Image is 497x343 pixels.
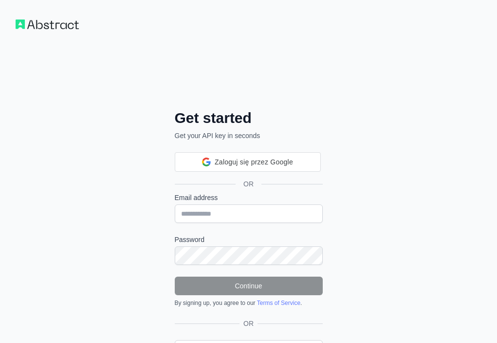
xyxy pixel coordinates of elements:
[236,179,261,189] span: OR
[175,193,323,202] label: Email address
[16,20,79,29] img: Workflow
[175,235,323,244] label: Password
[175,152,321,172] div: Zaloguj się przez Google
[239,319,258,328] span: OR
[175,131,323,141] p: Get your API key in seconds
[175,299,323,307] div: By signing up, you agree to our .
[175,277,323,295] button: Continue
[257,300,300,306] a: Terms of Service
[175,109,323,127] h2: Get started
[215,157,293,167] span: Zaloguj się przez Google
